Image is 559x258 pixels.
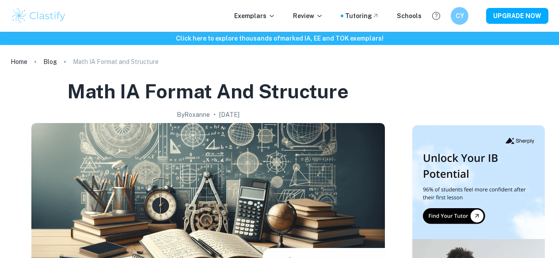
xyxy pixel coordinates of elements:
a: Blog [43,56,57,68]
h2: [DATE] [219,110,240,120]
p: Review [293,11,323,21]
p: Math IA Format and Structure [73,57,159,67]
p: Exemplars [234,11,275,21]
a: Home [11,56,27,68]
h1: Math IA Format and Structure [67,79,349,105]
p: • [213,110,216,120]
a: Schools [397,11,422,21]
button: UPGRADE NOW [486,8,548,24]
img: Clastify logo [11,7,67,25]
h6: Click here to explore thousands of marked IA, EE and TOK exemplars ! [2,34,557,43]
button: CY [451,7,468,25]
h2: By Roxanne [177,110,210,120]
h6: CY [455,11,465,21]
a: Tutoring [345,11,379,21]
button: Help and Feedback [429,8,444,23]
